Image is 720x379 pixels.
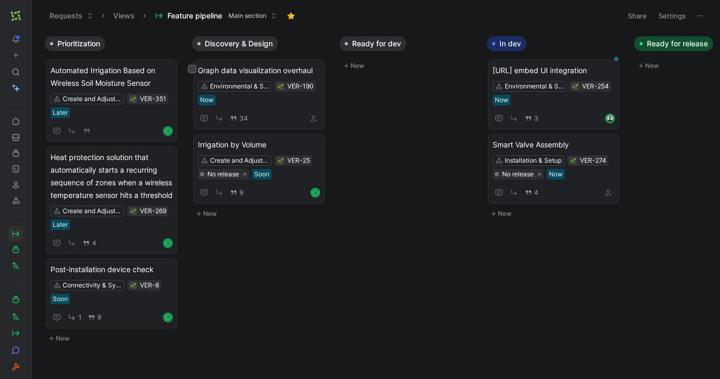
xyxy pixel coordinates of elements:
[41,32,188,350] div: PrioritizationNew
[495,95,508,105] div: Now
[57,38,100,49] span: Prioritization
[580,155,606,166] div: VER-274
[51,151,173,202] span: Heat protection solution that automatically starts a recurring sequence of zones when a wireless ...
[140,280,159,291] div: VER-8
[239,115,248,122] span: 34
[277,158,284,164] img: 🌱
[164,240,172,247] div: R
[65,311,84,324] button: 1
[164,314,172,321] div: R
[188,32,335,225] div: Discovery & DesignNew
[45,36,105,51] button: Prioritization
[523,187,541,198] button: 4
[534,189,538,196] span: 4
[277,84,284,90] img: 🌱
[505,81,564,92] div: Environmental & Soil Moisture Data
[130,283,136,289] img: 🌱
[45,8,98,24] button: Requests
[488,59,619,129] a: [URL] embed UI integrationEnvironmental & Soil Moisture DataNow3avatar
[277,83,284,90] button: 🌱
[51,64,173,89] span: Automated Irrigation Based on Wireless Soil Moisture Sensor
[45,332,184,345] button: New
[150,8,282,24] button: Feature pipelineMain section
[53,107,68,118] div: Later
[198,64,320,77] span: Graph data visualization overhaul
[634,36,713,51] button: Ready for release
[11,11,21,21] img: Verdi
[164,127,172,135] div: R
[167,11,222,21] span: Feature pipeline
[582,81,609,92] div: VER-254
[53,294,68,304] div: Soon
[78,314,82,321] span: 1
[606,115,614,122] img: avatar
[505,155,562,166] div: Installation & Setup
[81,237,98,249] button: 4
[254,169,269,179] div: Soon
[654,8,691,23] button: Settings
[193,134,325,204] a: Irrigation by VolumeCreate and Adjust Irrigation SchedulesSoon9R
[205,38,273,49] span: Discovery & Design
[130,96,136,103] img: 🌱
[192,207,331,220] button: New
[86,312,104,323] button: 9
[129,282,137,289] button: 🌱
[63,94,122,104] div: Create and Adjust Irrigation Schedules
[210,155,269,166] div: Create and Adjust Irrigation Schedules
[287,155,310,166] div: VER-25
[228,11,266,21] span: Main section
[192,36,278,51] button: Discovery & Design
[487,36,526,51] button: In dev
[228,113,250,124] button: 34
[277,157,284,164] button: 🌱
[198,138,320,151] span: Irrigation by Volume
[493,64,615,77] span: [URL] embed UI integration
[502,169,534,179] div: No release
[210,81,269,92] div: Environmental & Soil Moisture Data
[129,95,137,103] button: 🌱
[287,81,314,92] div: VER-190
[483,32,630,225] div: In devNew
[53,220,68,230] div: Later
[108,8,139,24] button: Views
[623,8,652,23] button: Share
[63,206,122,216] div: Create and Adjust Irrigation Schedules
[8,8,23,23] button: Verdi
[97,314,102,321] span: 9
[549,169,563,179] div: Now
[200,95,214,105] div: Now
[572,83,579,90] button: 🌱
[487,207,626,220] button: New
[488,134,619,204] a: Smart Valve AssemblyInstallation & SetupNow4
[534,115,538,122] span: 3
[339,36,406,51] button: Ready for dev
[572,84,578,90] img: 🌱
[569,157,577,164] button: 🌱
[647,38,708,49] span: Ready for release
[339,59,478,72] button: New
[239,189,244,196] span: 9
[140,206,166,216] div: VER-269
[46,59,177,142] a: Automated Irrigation Based on Wireless Soil Moisture SensorCreate and Adjust Irrigation Schedules...
[51,263,173,276] span: Post-installation device check
[352,38,401,49] span: Ready for dev
[193,59,325,129] a: Graph data visualization overhaulEnvironmental & Soil Moisture DataNow34
[46,258,177,328] a: Post-installation device checkConnectivity & SyncSoon19R
[499,38,521,49] span: In dev
[140,94,166,104] div: VER-351
[228,187,246,198] button: 9
[493,138,615,151] span: Smart Valve Assembly
[207,169,239,179] div: No release
[130,208,136,215] img: 🌱
[523,113,541,124] button: 3
[129,207,137,215] button: 🌱
[570,158,576,164] img: 🌱
[335,32,483,77] div: Ready for devNew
